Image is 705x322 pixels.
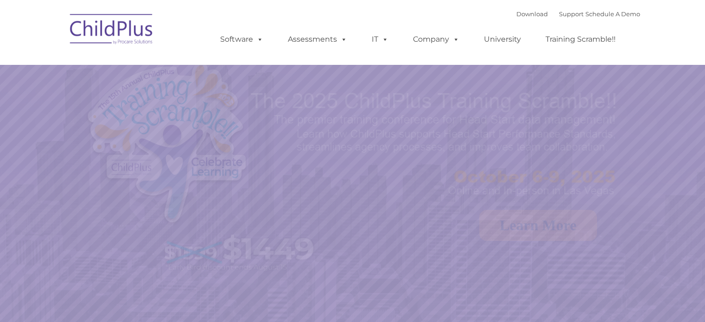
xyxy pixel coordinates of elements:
[479,210,597,241] a: Learn More
[279,30,356,49] a: Assessments
[585,10,640,18] a: Schedule A Demo
[362,30,398,49] a: IT
[516,10,548,18] a: Download
[536,30,625,49] a: Training Scramble!!
[475,30,530,49] a: University
[65,7,158,54] img: ChildPlus by Procare Solutions
[559,10,584,18] a: Support
[516,10,640,18] font: |
[211,30,273,49] a: Software
[404,30,469,49] a: Company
